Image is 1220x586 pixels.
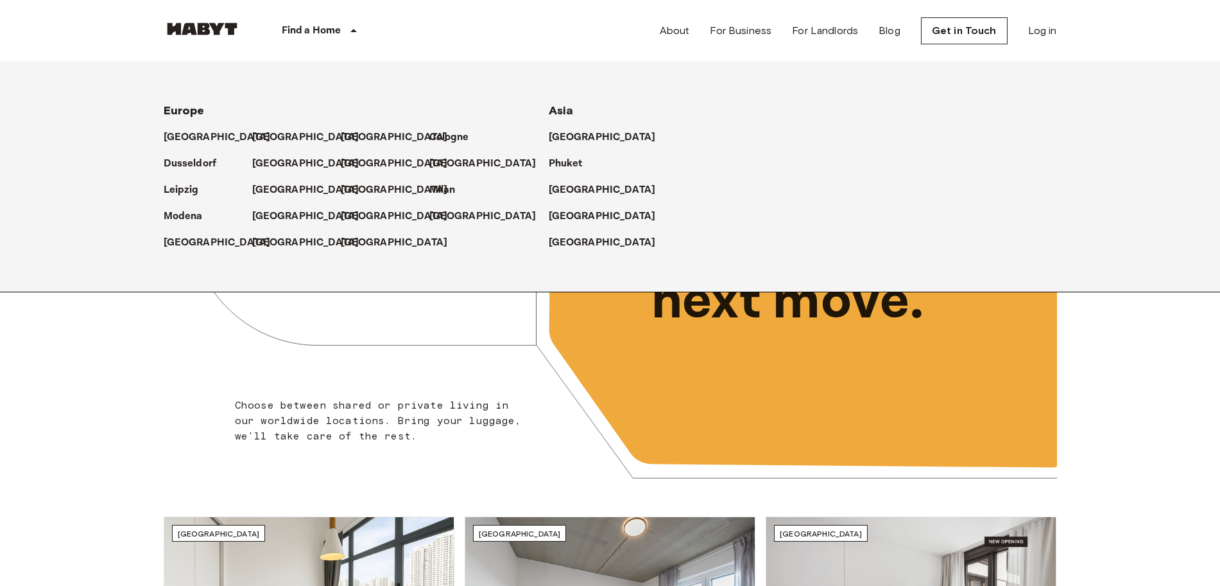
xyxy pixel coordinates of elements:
img: Habyt [164,22,241,35]
p: [GEOGRAPHIC_DATA] [549,209,656,224]
p: [GEOGRAPHIC_DATA] [429,156,537,172]
span: [GEOGRAPHIC_DATA] [780,529,862,538]
p: Leipzig [164,182,199,198]
a: Log in [1028,23,1057,39]
a: [GEOGRAPHIC_DATA] [341,182,461,198]
a: [GEOGRAPHIC_DATA] [164,235,284,251]
p: [GEOGRAPHIC_DATA] [252,209,359,224]
span: [GEOGRAPHIC_DATA] [479,529,561,538]
p: [GEOGRAPHIC_DATA] [252,182,359,198]
p: [GEOGRAPHIC_DATA] [429,209,537,224]
a: [GEOGRAPHIC_DATA] [252,209,372,224]
a: [GEOGRAPHIC_DATA] [341,156,461,172]
a: [GEOGRAPHIC_DATA] [164,130,284,145]
p: [GEOGRAPHIC_DATA] [252,130,359,145]
a: Milan [429,182,468,198]
p: [GEOGRAPHIC_DATA] [341,209,448,224]
a: [GEOGRAPHIC_DATA] [252,156,372,172]
p: Phuket [549,156,583,172]
p: Choose between shared or private living in our worldwide locations. Bring your luggage, we'll tak... [235,398,529,444]
p: [GEOGRAPHIC_DATA] [341,182,448,198]
p: [GEOGRAPHIC_DATA] [341,130,448,145]
a: Phuket [549,156,596,172]
p: Find a Home [282,23,341,39]
p: [GEOGRAPHIC_DATA] [252,235,359,251]
a: [GEOGRAPHIC_DATA] [252,235,372,251]
p: [GEOGRAPHIC_DATA] [341,156,448,172]
a: For Business [710,23,771,39]
a: For Landlords [792,23,858,39]
p: Dusseldorf [164,156,217,172]
a: [GEOGRAPHIC_DATA] [549,130,669,145]
p: [GEOGRAPHIC_DATA] [341,235,448,251]
a: [GEOGRAPHIC_DATA] [252,130,372,145]
a: [GEOGRAPHIC_DATA] [429,156,549,172]
a: Dusseldorf [164,156,230,172]
p: [GEOGRAPHIC_DATA] [252,156,359,172]
a: [GEOGRAPHIC_DATA] [341,209,461,224]
p: [GEOGRAPHIC_DATA] [549,182,656,198]
p: Milan [429,182,456,198]
a: Blog [879,23,900,39]
a: Modena [164,209,216,224]
a: Get in Touch [921,17,1008,44]
a: [GEOGRAPHIC_DATA] [252,182,372,198]
p: [GEOGRAPHIC_DATA] [549,130,656,145]
a: [GEOGRAPHIC_DATA] [429,209,549,224]
a: [GEOGRAPHIC_DATA] [341,130,461,145]
a: Leipzig [164,182,212,198]
a: [GEOGRAPHIC_DATA] [549,209,669,224]
p: Modena [164,209,203,224]
p: [GEOGRAPHIC_DATA] [164,130,271,145]
a: [GEOGRAPHIC_DATA] [549,235,669,251]
span: Europe [164,103,205,118]
a: [GEOGRAPHIC_DATA] [549,182,669,198]
span: [GEOGRAPHIC_DATA] [178,529,260,538]
p: [GEOGRAPHIC_DATA] [549,235,656,251]
p: Cologne [429,130,469,145]
a: [GEOGRAPHIC_DATA] [341,235,461,251]
a: Cologne [429,130,482,145]
a: About [660,23,690,39]
span: Asia [549,103,574,118]
p: [GEOGRAPHIC_DATA] [164,235,271,251]
p: Unlock your next move. [651,204,1036,334]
